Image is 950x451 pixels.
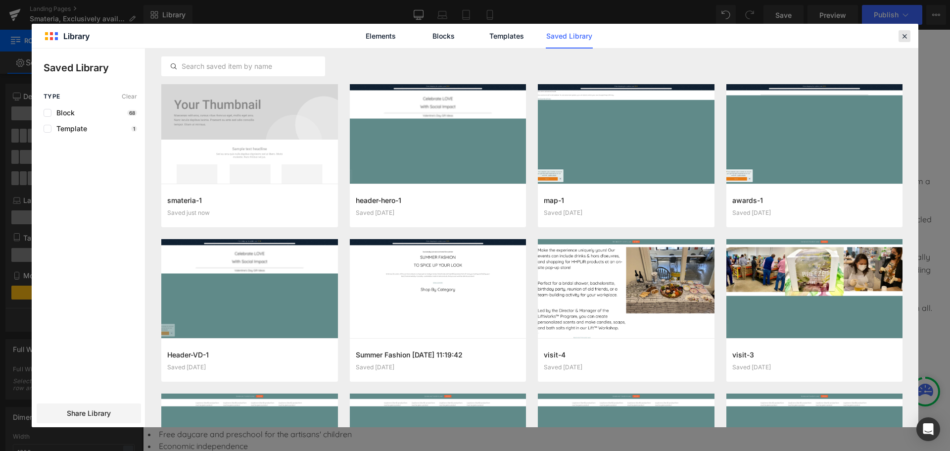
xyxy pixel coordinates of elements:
[167,195,332,205] h3: smateria-1
[5,184,802,209] div: Our originality lies within the unconventional materials that we use. At [GEOGRAPHIC_DATA] we tak...
[5,363,802,375] li: Sustainable livelihoods for [DEMOGRAPHIC_DATA] artisans
[5,221,802,259] div: At [GEOGRAPHIC_DATA] our goal is to help you find the perfect bag or accessory that meets all of ...
[732,364,897,371] div: Saved [DATE]
[5,272,802,298] div: We take immense pride in adhering to our corporate social responsibility policy that provides emp...
[51,125,87,133] span: Template
[461,5,547,14] li: A Non-Profit Social Enterprise
[356,195,521,205] h3: header-hero-1
[544,209,709,216] div: Saved [DATE]
[5,343,41,355] b: IMPACT
[122,93,137,100] span: Clear
[657,3,696,16] a: 0Cart
[544,350,709,360] h3: visit-4
[5,110,802,143] div: Our Story:
[167,350,332,360] h3: Header-VD-1
[673,6,677,13] span: 0
[356,364,521,371] div: Saved [DATE]
[51,109,75,117] span: Block
[581,3,609,16] a: Sign Up
[732,350,897,360] h3: visit-3
[162,60,325,72] input: Search saved item by name
[420,24,467,49] a: Blocks
[546,24,593,49] a: Saved Library
[550,3,574,16] a: Sign In
[5,410,802,422] li: Economic independence
[112,3,146,16] a: Search
[732,195,897,205] h3: awards-1
[5,146,802,338] div: Smateria is a women-owned and operated business founded in [DATE] by [PERSON_NAME] and [PERSON_NA...
[44,60,145,75] p: Saved Library
[916,417,940,441] div: Open Intercom Messenger
[483,24,530,49] a: Templates
[732,209,897,216] div: Saved [DATE]
[44,93,60,100] span: Type
[357,24,404,49] a: Elements
[167,364,332,371] div: Saved [DATE]
[5,387,802,399] li: Free healthcare
[544,364,709,371] div: Saved [DATE]
[67,408,111,418] span: Share Library
[69,110,247,128] span: Smateria - bags with a soul.
[127,110,137,116] p: 68
[5,310,802,323] div: Whatever we do, at [GEOGRAPHIC_DATA] we do it with passion and responsibility. We are proud to cr...
[124,6,143,13] span: Search
[131,126,137,132] p: 1
[167,209,332,216] div: Saved just now
[544,195,709,205] h3: map-1
[5,399,802,410] li: Free daycare and preschool for the artisans' children
[5,375,802,387] li: 13-month annual salary
[616,3,651,16] a: Wholesale
[356,209,521,216] div: Saved [DATE]
[356,350,521,360] h3: Summer Fashion [DATE] 11:19:42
